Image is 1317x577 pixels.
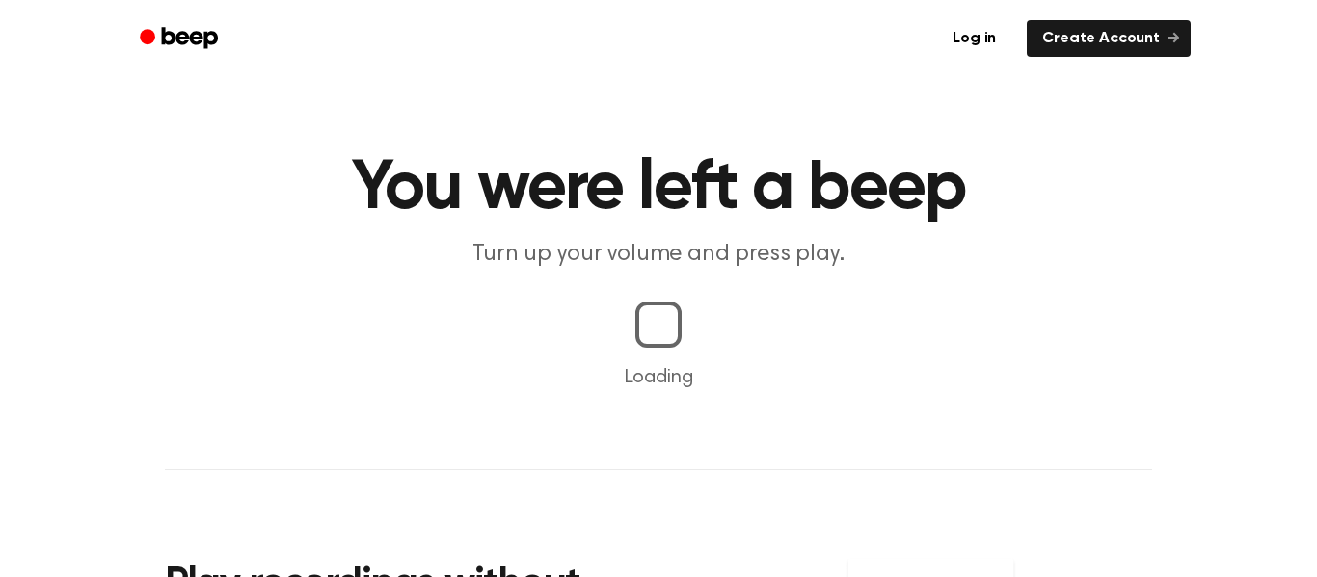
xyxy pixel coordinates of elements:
[126,20,235,58] a: Beep
[933,16,1015,61] a: Log in
[165,154,1152,223] h1: You were left a beep
[23,363,1294,392] p: Loading
[288,239,1029,271] p: Turn up your volume and press play.
[1027,20,1191,57] a: Create Account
